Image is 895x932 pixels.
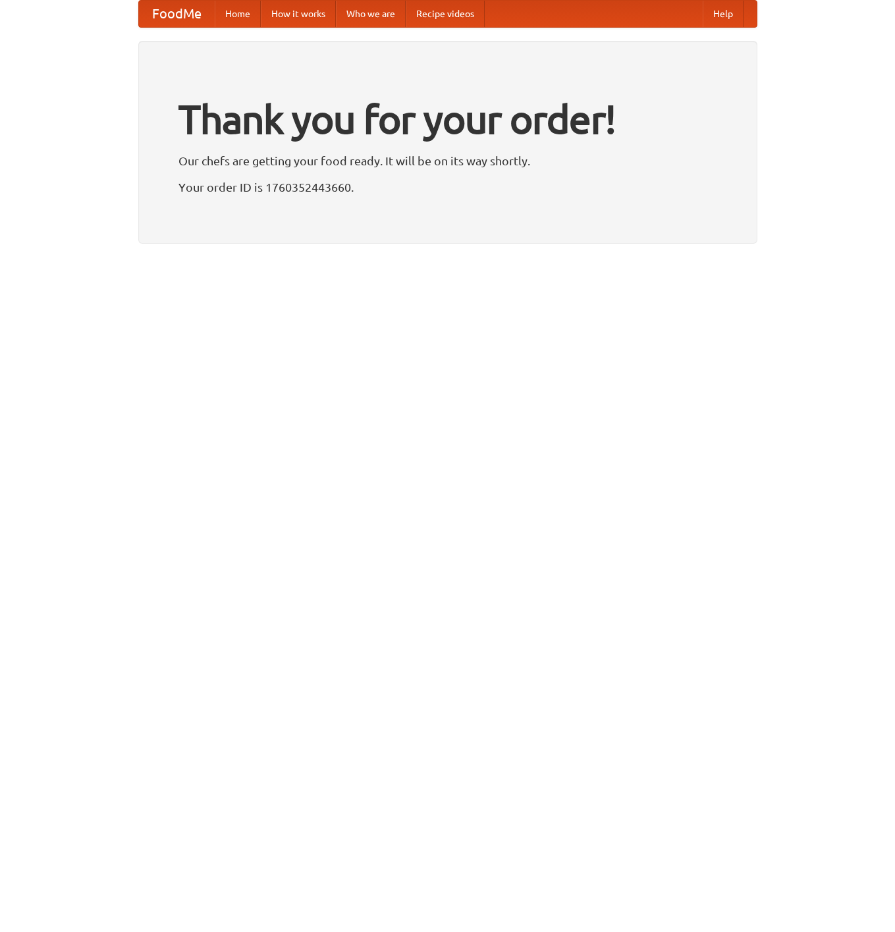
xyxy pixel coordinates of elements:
p: Our chefs are getting your food ready. It will be on its way shortly. [178,151,717,171]
h1: Thank you for your order! [178,88,717,151]
p: Your order ID is 1760352443660. [178,177,717,197]
a: Home [215,1,261,27]
a: Who we are [336,1,406,27]
a: FoodMe [139,1,215,27]
a: Recipe videos [406,1,485,27]
a: How it works [261,1,336,27]
a: Help [703,1,744,27]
